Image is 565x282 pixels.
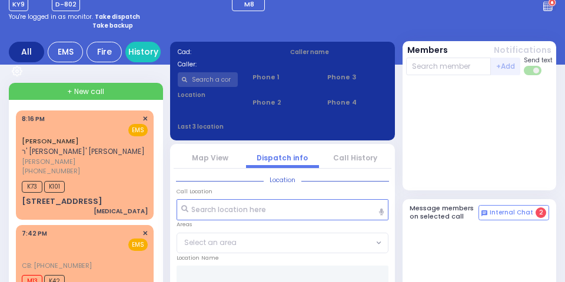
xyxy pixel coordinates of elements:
[128,239,148,251] span: EMS
[407,44,448,56] button: Members
[22,146,145,156] span: ר' [PERSON_NAME]' [PERSON_NAME]
[177,187,212,196] label: Call Location
[177,199,388,220] input: Search location here
[481,210,487,216] img: comment-alt.png
[178,90,238,99] label: Location
[22,115,45,123] span: 8:16 PM
[125,42,161,62] a: History
[333,153,377,163] a: Call History
[142,229,148,239] span: ✕
[44,181,65,193] span: K101
[94,207,148,216] div: [MEDICAL_DATA]
[128,124,148,136] span: EMS
[178,122,283,131] label: Last 3 location
[22,136,79,146] a: [PERSON_NAME]
[22,166,80,176] span: [PHONE_NUMBER]
[184,237,237,248] span: Select an area
[252,72,313,82] span: Phone 1
[252,98,313,108] span: Phone 2
[406,58,491,75] input: Search member
[327,98,387,108] span: Phone 4
[22,261,92,270] span: CB: [PHONE_NUMBER]
[536,207,546,218] span: 2
[524,56,553,65] span: Send text
[192,153,228,163] a: Map View
[257,153,308,163] a: Dispatch info
[87,42,122,62] div: Fire
[290,48,388,56] label: Caller name
[9,42,44,62] div: All
[22,181,42,193] span: K73
[48,42,83,62] div: EMS
[142,114,148,124] span: ✕
[478,205,549,220] button: Internal Chat 2
[22,196,102,207] div: [STREET_ADDRESS]
[9,12,93,21] span: You're logged in as monitor.
[524,65,543,76] label: Turn off text
[410,204,479,220] h5: Message members on selected call
[327,72,387,82] span: Phone 3
[95,12,140,21] strong: Take dispatch
[177,220,192,229] label: Areas
[494,44,551,56] button: Notifications
[92,21,133,30] strong: Take backup
[178,72,238,87] input: Search a contact
[490,209,533,217] span: Internal Chat
[264,176,301,184] span: Location
[178,48,275,56] label: Cad:
[22,157,145,167] span: [PERSON_NAME]
[67,86,104,97] span: + New call
[177,254,219,262] label: Location Name
[178,60,275,69] label: Caller:
[22,229,47,238] span: 7:42 PM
